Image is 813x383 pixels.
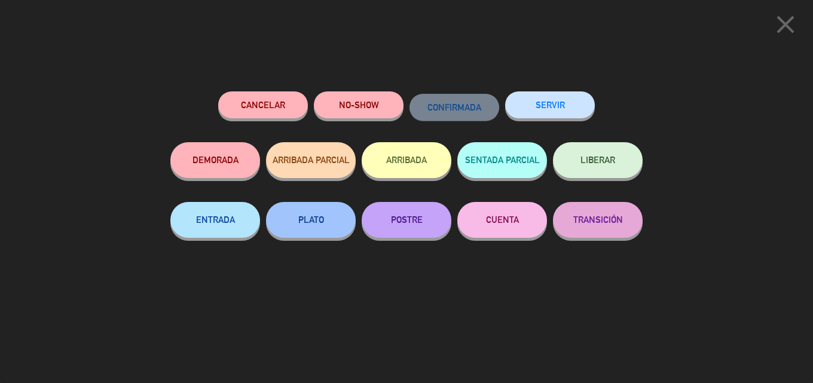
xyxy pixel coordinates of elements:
button: SENTADA PARCIAL [457,142,547,178]
button: LIBERAR [553,142,643,178]
button: PLATO [266,202,356,238]
button: Cancelar [218,91,308,118]
button: ENTRADA [170,202,260,238]
button: TRANSICIÓN [553,202,643,238]
button: ARRIBADA PARCIAL [266,142,356,178]
button: SERVIR [505,91,595,118]
button: CONFIRMADA [409,94,499,121]
button: POSTRE [362,202,451,238]
span: CONFIRMADA [427,102,481,112]
button: DEMORADA [170,142,260,178]
button: ARRIBADA [362,142,451,178]
i: close [771,10,800,39]
button: CUENTA [457,202,547,238]
button: close [767,9,804,44]
span: ARRIBADA PARCIAL [273,155,350,165]
button: NO-SHOW [314,91,404,118]
span: LIBERAR [580,155,615,165]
